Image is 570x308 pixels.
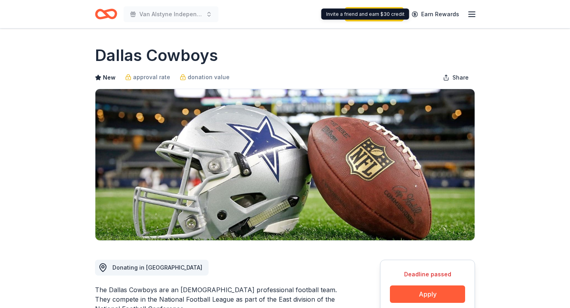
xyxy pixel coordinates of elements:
[390,270,465,279] div: Deadline passed
[321,9,409,20] div: Invite a friend and earn $30 credit
[133,72,170,82] span: approval rate
[437,70,475,86] button: Share
[139,10,203,19] span: Van Alstyne Independent School District's Annual Fall Festival
[123,6,218,22] button: Van Alstyne Independent School District's Annual Fall Festival
[95,44,218,67] h1: Dallas Cowboys
[188,72,230,82] span: donation value
[95,89,475,240] img: Image for Dallas Cowboys
[407,7,464,21] a: Earn Rewards
[345,7,404,21] a: Start free trial
[452,73,469,82] span: Share
[125,72,170,82] a: approval rate
[390,285,465,303] button: Apply
[103,73,116,82] span: New
[95,5,117,23] a: Home
[112,264,202,271] span: Donating in [GEOGRAPHIC_DATA]
[180,72,230,82] a: donation value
